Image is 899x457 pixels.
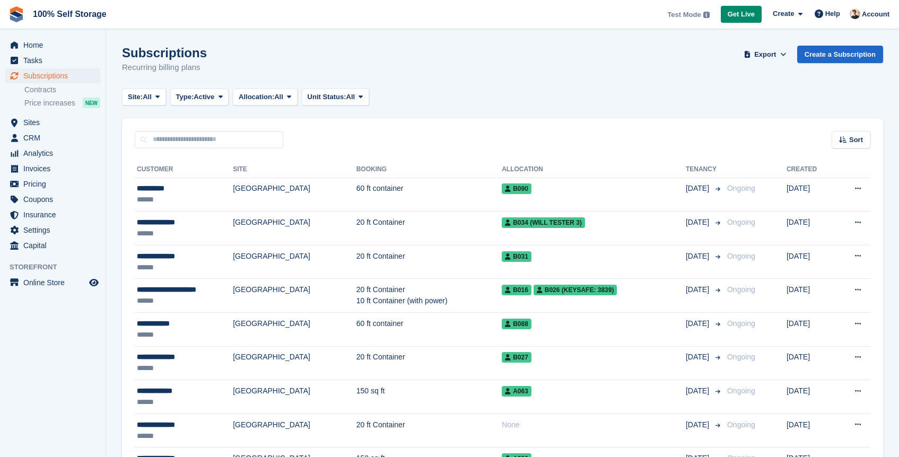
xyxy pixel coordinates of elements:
th: Site [233,161,356,178]
td: 60 ft container [356,313,502,347]
td: [GEOGRAPHIC_DATA] [233,279,356,313]
div: None [502,419,686,430]
span: B027 [502,352,531,363]
span: Site: [128,92,143,102]
td: [DATE] [787,414,835,447]
a: menu [5,192,100,207]
a: menu [5,38,100,52]
td: [GEOGRAPHIC_DATA] [233,245,356,279]
span: [DATE] [686,251,711,262]
td: [GEOGRAPHIC_DATA] [233,178,356,212]
td: [DATE] [787,346,835,380]
span: Create [773,8,794,19]
span: [DATE] [686,419,711,430]
span: Invoices [23,161,87,176]
a: menu [5,207,100,222]
span: All [143,92,152,102]
span: Sort [849,135,863,145]
span: CRM [23,130,87,145]
span: Help [825,8,840,19]
span: Export [754,49,776,60]
span: Unit Status: [308,92,346,102]
td: 20 ft Container [356,346,502,380]
span: All [346,92,355,102]
a: Get Live [721,6,762,23]
a: menu [5,177,100,191]
span: Online Store [23,275,87,290]
a: menu [5,130,100,145]
a: menu [5,115,100,130]
a: Preview store [88,276,100,289]
img: icon-info-grey-7440780725fd019a000dd9b08b2336e03edf1995a4989e88bcd33f0948082b44.svg [703,12,710,18]
td: [DATE] [787,313,835,347]
span: Price increases [24,98,75,108]
span: [DATE] [686,284,711,295]
span: [DATE] [686,183,711,194]
span: Test Mode [667,10,701,20]
a: Create a Subscription [797,46,883,63]
td: [DATE] [787,279,835,313]
td: 60 ft container [356,178,502,212]
img: stora-icon-8386f47178a22dfd0bd8f6a31ec36ba5ce8667c1dd55bd0f319d3a0aa187defe.svg [8,6,24,22]
span: Ongoing [727,285,755,294]
th: Allocation [502,161,686,178]
span: Ongoing [727,184,755,192]
a: Contracts [24,85,100,95]
span: B034 (Will Tester 3) [502,217,585,228]
td: [DATE] [787,212,835,245]
span: B031 [502,251,531,262]
th: Customer [135,161,233,178]
h1: Subscriptions [122,46,207,60]
span: B026 (keysafe: 3839) [534,285,617,295]
span: B088 [502,319,531,329]
span: A063 [502,386,531,397]
button: Unit Status: All [302,89,369,106]
span: Ongoing [727,319,755,328]
td: 20 ft Container [356,414,502,447]
th: Created [787,161,835,178]
td: [GEOGRAPHIC_DATA] [233,212,356,245]
span: Ongoing [727,420,755,429]
a: 100% Self Storage [29,5,111,23]
span: Tasks [23,53,87,68]
span: Get Live [728,9,755,20]
span: [DATE] [686,385,711,397]
button: Type: Active [170,89,229,106]
th: Booking [356,161,502,178]
button: Allocation: All [233,89,298,106]
a: menu [5,68,100,83]
span: Sites [23,115,87,130]
span: Insurance [23,207,87,222]
span: [DATE] [686,351,711,363]
span: B016 [502,285,531,295]
span: [DATE] [686,318,711,329]
img: Oliver [850,8,860,19]
td: 20 ft Container [356,245,502,279]
span: Allocation: [239,92,274,102]
span: [DATE] [686,217,711,228]
span: Ongoing [727,218,755,226]
div: NEW [83,98,100,108]
td: [GEOGRAPHIC_DATA] [233,380,356,414]
td: 150 sq ft [356,380,502,414]
span: B090 [502,183,531,194]
button: Site: All [122,89,166,106]
td: [GEOGRAPHIC_DATA] [233,346,356,380]
span: Storefront [10,262,106,273]
a: menu [5,223,100,238]
a: menu [5,53,100,68]
p: Recurring billing plans [122,61,207,74]
span: All [274,92,283,102]
a: Price increases NEW [24,97,100,109]
button: Export [742,46,789,63]
span: Analytics [23,146,87,161]
a: menu [5,146,100,161]
span: Type: [176,92,194,102]
th: Tenancy [686,161,723,178]
a: menu [5,275,100,290]
td: [DATE] [787,380,835,414]
span: Ongoing [727,252,755,260]
td: [GEOGRAPHIC_DATA] [233,414,356,447]
span: Settings [23,223,87,238]
span: Subscriptions [23,68,87,83]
